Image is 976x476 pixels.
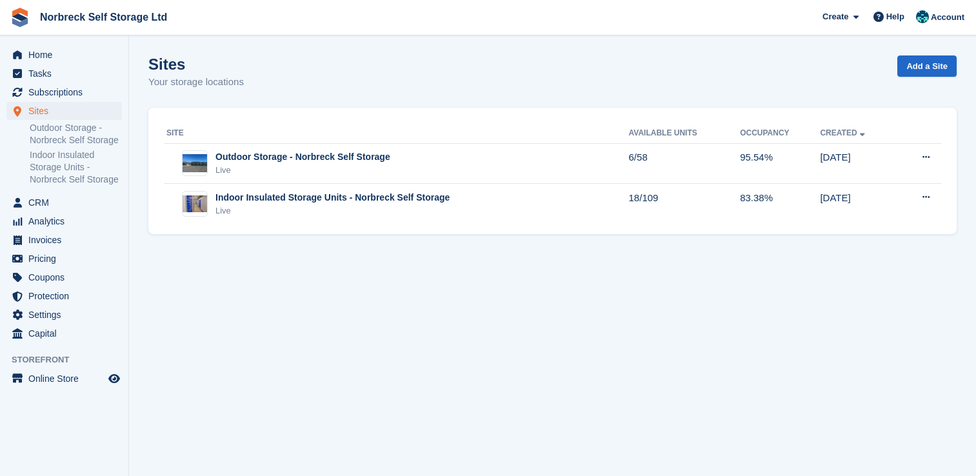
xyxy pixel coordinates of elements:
img: Sally King [916,10,929,23]
td: 83.38% [740,184,820,224]
span: Create [822,10,848,23]
td: 95.54% [740,143,820,184]
span: Capital [28,324,106,342]
a: menu [6,212,122,230]
a: menu [6,306,122,324]
span: Settings [28,306,106,324]
td: [DATE] [820,184,897,224]
img: Image of Indoor Insulated Storage Units - Norbreck Self Storage site [183,195,207,212]
p: Your storage locations [148,75,244,90]
td: [DATE] [820,143,897,184]
span: Online Store [28,370,106,388]
th: Occupancy [740,123,820,144]
a: menu [6,83,122,101]
a: Created [820,128,867,137]
span: Sites [28,102,106,120]
span: CRM [28,193,106,212]
div: Outdoor Storage - Norbreck Self Storage [215,150,390,164]
span: Coupons [28,268,106,286]
a: menu [6,370,122,388]
td: 18/109 [629,184,741,224]
a: menu [6,64,122,83]
a: Preview store [106,371,122,386]
a: menu [6,193,122,212]
a: menu [6,250,122,268]
img: Image of Outdoor Storage - Norbreck Self Storage site [183,154,207,173]
th: Site [164,123,629,144]
div: Live [215,204,450,217]
span: Help [886,10,904,23]
td: 6/58 [629,143,741,184]
a: Add a Site [897,55,957,77]
span: Storefront [12,353,128,366]
h1: Sites [148,55,244,73]
a: Outdoor Storage - Norbreck Self Storage [30,122,122,146]
a: menu [6,102,122,120]
a: menu [6,287,122,305]
a: menu [6,231,122,249]
a: menu [6,46,122,64]
span: Analytics [28,212,106,230]
a: Indoor Insulated Storage Units - Norbreck Self Storage [30,149,122,186]
span: Subscriptions [28,83,106,101]
span: Account [931,11,964,24]
a: Norbreck Self Storage Ltd [35,6,172,28]
th: Available Units [629,123,741,144]
span: Protection [28,287,106,305]
a: menu [6,324,122,342]
img: stora-icon-8386f47178a22dfd0bd8f6a31ec36ba5ce8667c1dd55bd0f319d3a0aa187defe.svg [10,8,30,27]
span: Home [28,46,106,64]
span: Tasks [28,64,106,83]
a: menu [6,268,122,286]
span: Invoices [28,231,106,249]
div: Live [215,164,390,177]
div: Indoor Insulated Storage Units - Norbreck Self Storage [215,191,450,204]
span: Pricing [28,250,106,268]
